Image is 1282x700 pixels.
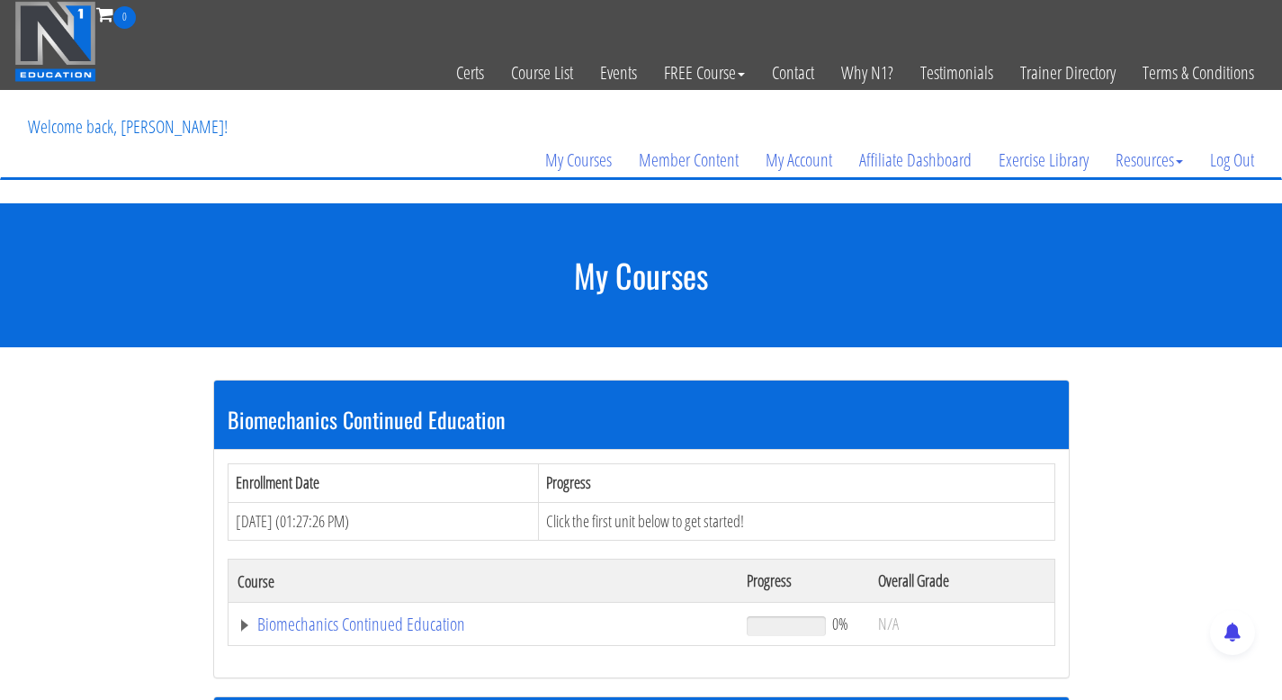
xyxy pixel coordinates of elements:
[14,91,241,163] p: Welcome back, [PERSON_NAME]!
[587,29,650,117] a: Events
[625,117,752,203] a: Member Content
[907,29,1007,117] a: Testimonials
[846,117,985,203] a: Affiliate Dashboard
[228,502,539,541] td: [DATE] (01:27:26 PM)
[1102,117,1197,203] a: Resources
[869,560,1054,603] th: Overall Grade
[758,29,828,117] a: Contact
[738,560,868,603] th: Progress
[443,29,498,117] a: Certs
[539,502,1054,541] td: Click the first unit below to get started!
[498,29,587,117] a: Course List
[113,6,136,29] span: 0
[869,603,1054,646] td: N/A
[228,560,738,603] th: Course
[96,2,136,26] a: 0
[228,463,539,502] th: Enrollment Date
[228,408,1055,431] h3: Biomechanics Continued Education
[1197,117,1268,203] a: Log Out
[832,614,848,633] span: 0%
[238,615,730,633] a: Biomechanics Continued Education
[532,117,625,203] a: My Courses
[539,463,1054,502] th: Progress
[650,29,758,117] a: FREE Course
[14,1,96,82] img: n1-education
[985,117,1102,203] a: Exercise Library
[1007,29,1129,117] a: Trainer Directory
[1129,29,1268,117] a: Terms & Conditions
[752,117,846,203] a: My Account
[828,29,907,117] a: Why N1?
